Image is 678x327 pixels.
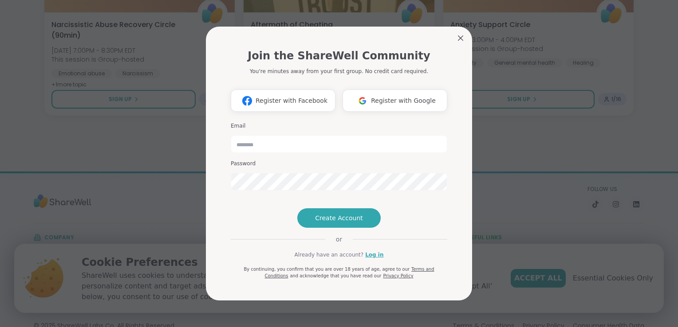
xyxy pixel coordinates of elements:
button: Register with Facebook [231,90,335,112]
span: Register with Google [371,96,436,105]
a: Log in [365,251,383,259]
span: and acknowledge that you have read our [290,273,381,278]
a: Terms and Conditions [264,267,434,278]
span: Already have an account? [294,251,363,259]
span: Create Account [315,214,363,222]
img: ShareWell Logomark [354,93,371,109]
button: Register with Google [343,90,447,112]
span: Register with Facebook [256,96,327,105]
h3: Password [231,160,447,167]
h1: Join the ShareWell Community [248,48,430,64]
span: By continuing, you confirm that you are over 18 years of age, agree to our [244,267,410,272]
img: ShareWell Logomark [239,93,256,109]
p: You're minutes away from your first group. No credit card required. [250,67,428,75]
a: Privacy Policy [383,273,413,278]
h3: Email [231,122,447,130]
button: Create Account [297,208,381,228]
span: or [325,235,353,244]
